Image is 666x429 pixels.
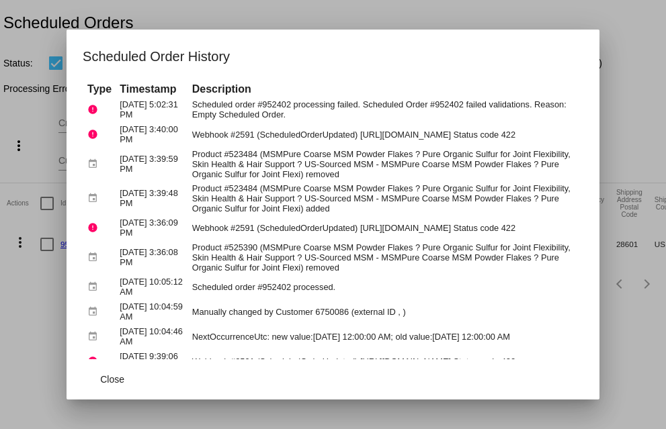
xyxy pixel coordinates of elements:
mat-icon: error [87,99,103,120]
td: Product #523484 (MSMPure Coarse MSM Powder Flakes ? Pure Organic Sulfur for Joint Flexibility, Sk... [189,182,582,215]
td: NextOccurrenceUtc: new value:[DATE] 12:00:00 AM; old value:[DATE] 12:00:00 AM [189,325,582,348]
mat-icon: event [87,188,103,209]
td: Webhook #2591 (ScheduledOrderUpdated) [URL][DOMAIN_NAME] Status code 422 [189,350,582,373]
mat-icon: error [87,124,103,145]
td: [DATE] 3:36:09 PM [116,216,187,240]
span: Close [100,374,124,385]
td: [DATE] 3:36:08 PM [116,241,187,274]
mat-icon: error [87,218,103,238]
td: [DATE] 3:40:00 PM [116,123,187,146]
mat-icon: event [87,326,103,347]
td: [DATE] 10:04:46 AM [116,325,187,348]
h1: Scheduled Order History [83,46,583,67]
td: [DATE] 3:39:59 PM [116,148,187,181]
mat-icon: event [87,247,103,268]
td: Product #523484 (MSMPure Coarse MSM Powder Flakes ? Pure Organic Sulfur for Joint Flexibility, Sk... [189,148,582,181]
td: Webhook #2591 (ScheduledOrderUpdated) [URL][DOMAIN_NAME] Status code 422 [189,123,582,146]
mat-icon: error [87,351,103,372]
mat-icon: event [87,301,103,322]
td: Scheduled order #952402 processed. [189,275,582,299]
th: Type [84,82,115,97]
th: Timestamp [116,82,187,97]
mat-icon: event [87,277,103,297]
td: [DATE] 10:04:59 AM [116,300,187,324]
td: [DATE] 9:39:06 AM [116,350,187,373]
mat-icon: event [87,154,103,175]
td: Product #525390 (MSMPure Coarse MSM Powder Flakes ? Pure Organic Sulfur for Joint Flexibility, Sk... [189,241,582,274]
td: Scheduled order #952402 processing failed. Scheduled Order #952402 failed validations. Reason: Em... [189,98,582,122]
td: Manually changed by Customer 6750086 (external ID , ) [189,300,582,324]
th: Description [189,82,582,97]
td: [DATE] 10:05:12 AM [116,275,187,299]
td: [DATE] 5:02:31 PM [116,98,187,122]
button: Close dialog [83,367,142,391]
td: [DATE] 3:39:48 PM [116,182,187,215]
td: Webhook #2591 (ScheduledOrderUpdated) [URL][DOMAIN_NAME] Status code 422 [189,216,582,240]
